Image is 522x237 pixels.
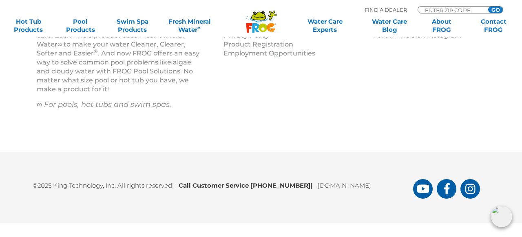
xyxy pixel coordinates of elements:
[488,7,503,13] input: GO
[318,182,371,189] a: [DOMAIN_NAME]
[94,48,98,54] sup: ®
[365,6,407,13] p: Find A Dealer
[473,18,514,34] a: ContactFROG
[413,179,433,199] a: FROG Products You Tube Page
[369,18,410,34] a: Water CareBlog
[223,40,293,48] a: Product Registration
[37,100,171,109] em: ∞ For pools, hot tubs and swim spas.
[172,182,174,189] span: |
[60,18,101,34] a: PoolProducts
[424,7,479,13] input: Zip Code Form
[33,176,413,190] p: ©2025 King Technology, Inc. All rights reserved
[373,31,462,39] a: Follow FROG on Instagram
[164,18,215,34] a: Fresh MineralWater∞
[491,206,512,227] img: openIcon
[421,18,462,34] a: AboutFROG
[311,182,313,189] span: |
[112,18,153,34] a: Swim SpaProducts
[8,18,49,34] a: Hot TubProducts
[437,179,456,199] a: FROG Products Facebook Page
[223,31,269,39] a: Privacy Policy
[223,49,315,57] a: Employment Opportunities
[292,18,358,34] a: Water CareExperts
[179,182,318,189] b: Call Customer Service [PHONE_NUMBER]
[460,179,480,199] a: FROG Products Instagram Page
[197,25,201,31] sup: ∞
